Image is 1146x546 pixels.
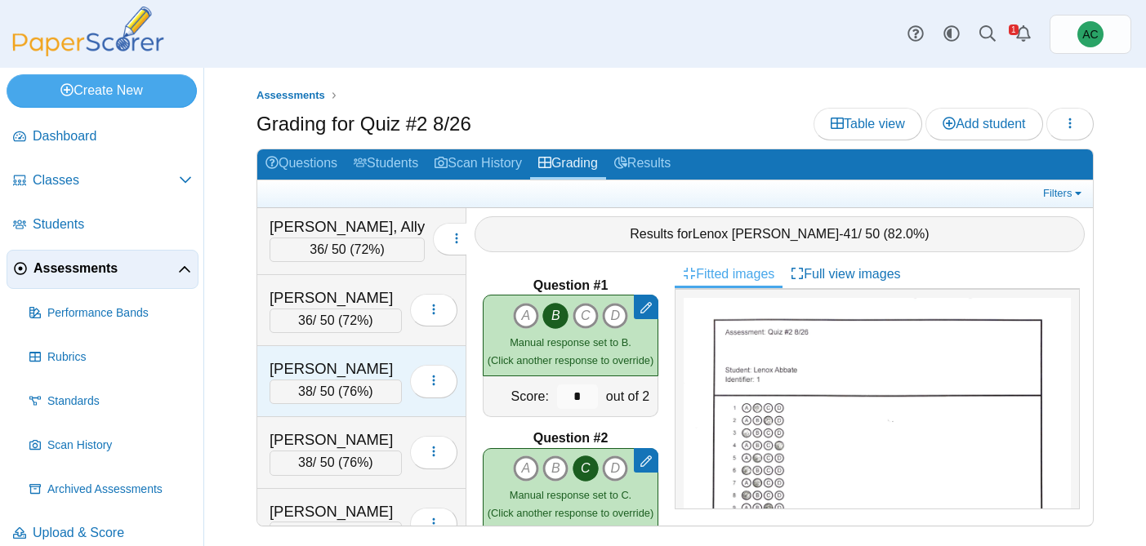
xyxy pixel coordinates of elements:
div: / 50 ( ) [270,522,402,546]
div: [PERSON_NAME] [270,501,402,522]
span: Scan History [47,437,192,454]
img: PaperScorer [7,7,170,56]
span: 41 [844,227,858,241]
span: 76% [342,384,368,398]
i: A [513,455,539,482]
a: Rubrics [23,338,198,377]
small: (Click another response to override) [488,336,653,366]
span: 36 [310,242,324,256]
span: Andrew Christman [1077,21,1104,47]
div: / 50 ( ) [270,309,402,333]
div: [PERSON_NAME], Ally [270,216,425,237]
span: Rubrics [47,349,192,366]
b: Question #1 [533,277,609,295]
a: Dashboard [7,118,198,157]
span: Students [33,215,192,233]
div: [PERSON_NAME] [270,429,402,451]
a: Archived Assessments [23,470,198,509]
i: D [602,303,628,329]
a: Filters [1039,185,1089,202]
a: Students [346,149,426,180]
span: Dashboard [33,127,192,145]
a: PaperScorer [7,45,170,59]
h1: Grading for Quiz #2 8/26 [256,110,471,138]
i: B [542,303,569,329]
a: Andrew Christman [1050,15,1131,54]
i: D [602,455,628,482]
a: Scan History [23,426,198,465]
span: Standards [47,393,192,410]
span: Upload & Score [33,524,192,542]
a: Assessments [252,86,329,106]
a: Fitted images [675,260,783,288]
span: 36 [298,313,313,327]
span: Archived Assessments [47,482,192,498]
a: Add student [925,108,1042,140]
a: Questions [257,149,346,180]
span: 38 [298,384,313,398]
i: C [573,303,599,329]
small: (Click another response to override) [488,489,653,519]
a: Grading [530,149,606,180]
a: Full view images [783,260,908,288]
a: Standards [23,382,198,421]
div: [PERSON_NAME] [270,287,402,309]
a: Classes [7,162,198,201]
span: Performance Bands [47,305,192,322]
div: / 50 ( ) [270,237,425,262]
span: 72% [342,313,368,327]
div: out of 2 [602,376,658,416]
a: Table view [814,108,922,140]
span: 76% [342,455,368,469]
span: 38 [298,455,313,469]
a: Create New [7,74,197,107]
span: Classes [33,171,179,189]
span: Manual response set to B. [510,336,631,348]
span: 82.0% [888,227,925,241]
span: Add student [943,117,1025,131]
a: Results [606,149,679,180]
i: C [573,455,599,482]
span: Assessments [256,89,325,101]
div: / 50 ( ) [270,380,402,404]
span: Lenox [PERSON_NAME] [693,227,840,241]
span: Andrew Christman [1082,29,1098,40]
i: A [513,303,539,329]
i: B [542,455,569,482]
a: Scan History [426,149,530,180]
a: Assessments [7,250,198,289]
span: Table view [831,117,905,131]
span: 72% [355,242,381,256]
div: Results for - / 50 ( ) [475,216,1085,252]
b: Question #2 [533,429,609,447]
a: Students [7,206,198,245]
span: Manual response set to C. [510,489,631,501]
span: Assessments [33,260,178,277]
a: Alerts [1006,16,1041,52]
div: / 50 ( ) [270,451,402,475]
div: Score: [484,376,553,416]
div: [PERSON_NAME] [270,358,402,380]
a: Performance Bands [23,294,198,333]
